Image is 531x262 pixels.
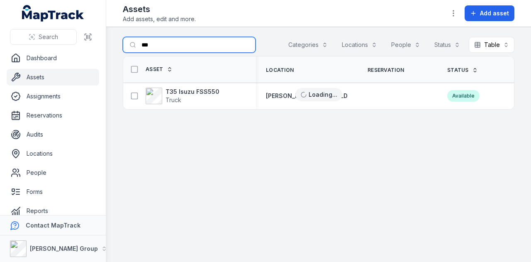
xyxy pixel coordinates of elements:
a: Locations [7,145,99,162]
span: Add assets, edit and more. [123,15,196,23]
button: Search [10,29,77,45]
a: People [7,164,99,181]
span: [PERSON_NAME] Yard - QLD [266,92,348,99]
a: Reports [7,203,99,219]
span: Search [39,33,58,41]
a: Audits [7,126,99,143]
button: Locations [336,37,382,53]
a: T35 Isuzu FSS550Truck [146,88,219,104]
span: Location [266,67,294,73]
button: Categories [283,37,333,53]
button: People [386,37,426,53]
div: Available [447,90,480,102]
a: Status [447,67,478,73]
a: [PERSON_NAME] Yard - QLD [266,92,348,100]
strong: T35 Isuzu FSS550 [166,88,219,96]
h2: Assets [123,3,196,15]
button: Add asset [465,5,514,21]
a: Assets [7,69,99,86]
a: Reservations [7,107,99,124]
strong: Contact MapTrack [26,222,80,229]
strong: [PERSON_NAME] Group [30,245,98,252]
span: Status [447,67,469,73]
a: Asset [146,66,173,73]
a: MapTrack [22,5,84,22]
a: Forms [7,184,99,200]
button: Status [429,37,465,53]
a: Dashboard [7,50,99,66]
span: Asset [146,66,163,73]
span: Reservation [368,67,404,73]
span: Add asset [480,9,509,17]
button: Table [469,37,514,53]
span: Truck [166,96,181,103]
a: Assignments [7,88,99,105]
